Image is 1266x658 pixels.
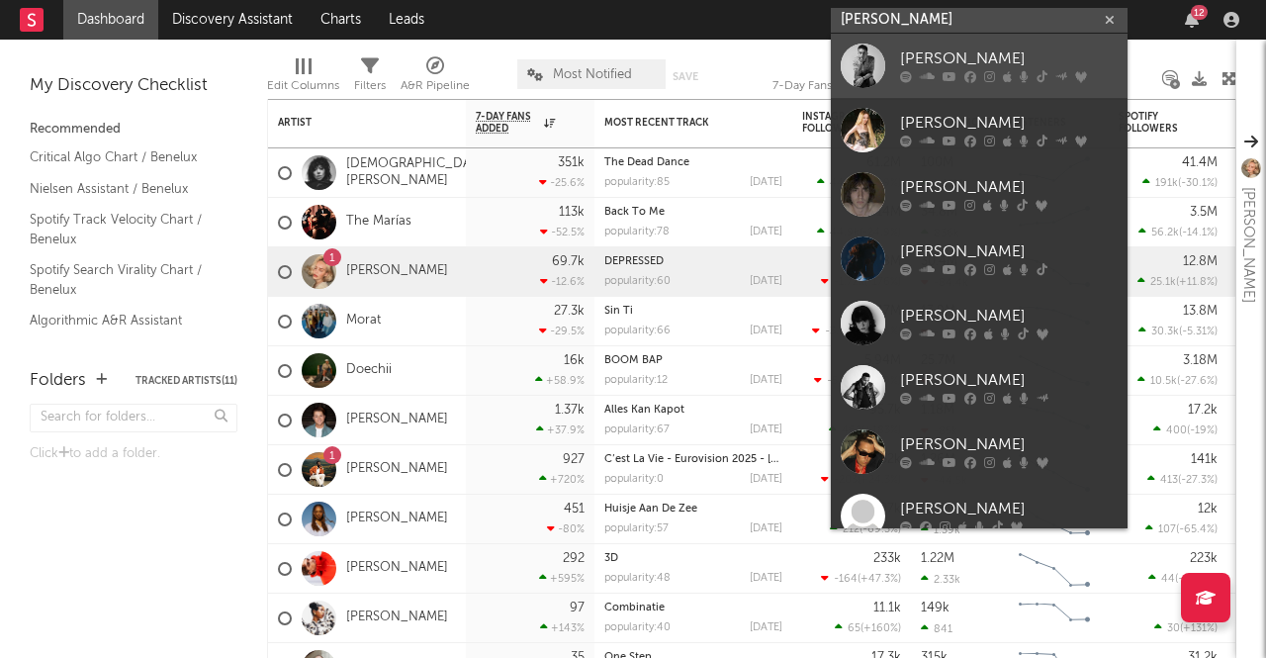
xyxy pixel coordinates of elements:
a: Alles Kan Kapot [604,405,684,416]
div: A&R Pipeline [401,74,470,98]
div: [DATE] [750,622,782,633]
div: ( ) [1137,374,1218,387]
div: Combinatie [604,603,782,613]
div: 1.37k [555,404,585,417]
span: 212 [843,524,859,535]
div: [DATE] [750,276,782,287]
div: [PERSON_NAME] [1236,187,1260,303]
div: ( ) [1145,522,1218,535]
span: +160 % [863,623,898,634]
button: Save [673,71,698,82]
div: 3D [604,553,782,564]
span: -27.3 % [1181,475,1215,486]
div: Huisje Aan De Zee [604,504,782,515]
div: ( ) [835,621,901,634]
span: -164 [834,574,858,585]
button: Tracked Artists(11) [136,376,237,386]
div: 97 [570,602,585,614]
div: BOOM BAP [604,355,782,366]
span: 107 [1158,524,1176,535]
div: 17.2k [1188,404,1218,417]
div: 7-Day Fans Added (7-Day Fans Added) [772,49,921,107]
span: Most Notified [553,68,632,81]
div: 3.5M [1190,206,1218,219]
div: 3.18M [1183,354,1218,367]
a: Back To Me [604,207,665,218]
span: -30.1 % [1181,178,1215,189]
span: 30 [1167,623,1180,634]
a: Morat [346,313,381,329]
span: -5.91k [827,376,859,387]
div: C’est La Vie - Eurovision 2025 - Netherlands / Karaoke [604,454,782,465]
span: 413 [1160,475,1178,486]
div: [DATE] [750,573,782,584]
a: [PERSON_NAME] [346,461,448,478]
div: ( ) [814,374,901,387]
div: popularity: 57 [604,523,669,534]
a: BOOM BAP [604,355,663,366]
a: [PERSON_NAME] [831,420,1128,484]
div: 16k [564,354,585,367]
span: 25.1k [1150,277,1176,288]
a: [PERSON_NAME] [831,355,1128,420]
div: 41.4M [1182,156,1218,169]
div: ( ) [821,275,901,288]
div: ( ) [1142,176,1218,189]
a: Huisje Aan De Zee [604,504,697,515]
span: -27.6 % [1180,376,1215,387]
div: ( ) [1153,423,1218,436]
div: -12.6 % [540,275,585,288]
div: 1.39k [921,523,960,536]
div: 451 [564,503,585,516]
a: 3D [604,553,618,564]
div: ( ) [1154,621,1218,634]
div: ( ) [1147,473,1218,486]
div: ( ) [817,176,901,189]
span: 30.3k [1151,327,1179,337]
div: ( ) [1138,226,1218,238]
div: Instagram Followers [802,111,871,135]
div: popularity: 67 [604,424,670,435]
div: -52.5 % [540,226,585,238]
span: 44.4k [830,178,859,189]
div: ( ) [821,572,901,585]
div: [PERSON_NAME] [900,305,1118,329]
div: +37.9 % [536,423,585,436]
span: +131 % [1183,623,1215,634]
a: Spotify Track Velocity Chart / Benelux [30,209,218,249]
div: [PERSON_NAME] [900,433,1118,457]
div: 69.7k [552,255,585,268]
a: Critical Algo Chart / Benelux [30,146,218,168]
div: 113k [559,206,585,219]
div: Recommended [30,118,237,141]
a: [PERSON_NAME] [831,484,1128,548]
div: 11.1k [873,602,901,614]
span: 44 [1161,574,1175,585]
span: -14.1 % [1182,228,1215,238]
a: [PERSON_NAME] [346,610,448,626]
a: Combinatie [604,603,665,613]
div: ( ) [1138,325,1218,337]
div: 7-Day Fans Added (7-Day Fans Added) [772,74,921,98]
a: Sin Ti [604,306,633,317]
a: DEPRESSED [604,256,664,267]
div: popularity: 60 [604,276,671,287]
div: Artist [278,117,426,129]
div: popularity: 12 [604,375,668,386]
svg: Chart title [1010,594,1099,643]
div: 27.3k [554,305,585,318]
div: A&R Pipeline [401,49,470,107]
div: Back To Me [604,207,782,218]
div: [PERSON_NAME] [900,240,1118,264]
div: ( ) [1148,572,1218,585]
a: [PERSON_NAME] [346,263,448,280]
a: Algorithmic A&R Assistant (Benelux) [30,310,218,350]
span: +11.8 % [1179,277,1215,288]
div: 149k [921,602,949,614]
a: [PERSON_NAME] [346,412,448,428]
div: 12k [1198,503,1218,516]
span: 10.5k [1150,376,1177,387]
span: -3.54k [825,327,858,337]
a: The Marías [346,214,411,231]
div: [DATE] [750,375,782,386]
